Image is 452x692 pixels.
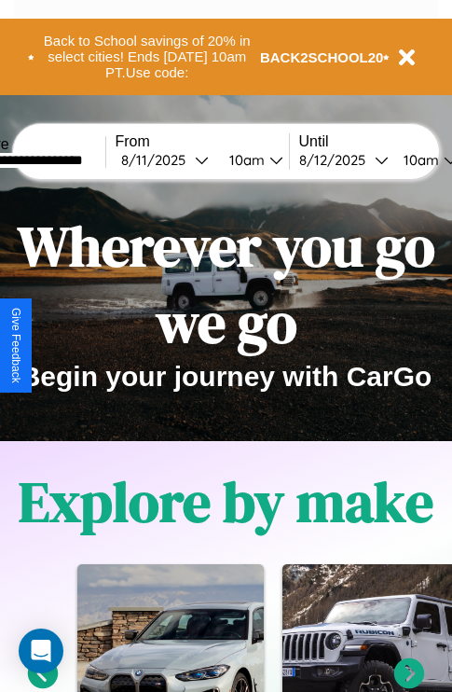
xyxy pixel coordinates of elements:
button: 8/11/2025 [116,150,214,170]
b: BACK2SCHOOL20 [260,49,384,65]
div: 10am [220,151,269,169]
h1: Explore by make [19,464,433,540]
label: From [116,133,289,150]
div: 8 / 12 / 2025 [299,151,375,169]
div: 10am [394,151,444,169]
div: Open Intercom Messenger [19,629,63,673]
button: 10am [214,150,289,170]
button: Back to School savings of 20% in select cities! Ends [DATE] 10am PT.Use code: [34,28,260,86]
div: 8 / 11 / 2025 [121,151,195,169]
div: Give Feedback [9,308,22,383]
